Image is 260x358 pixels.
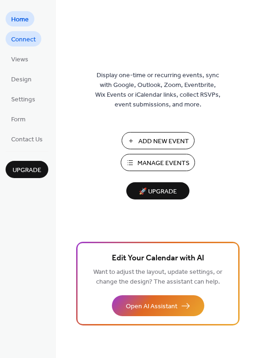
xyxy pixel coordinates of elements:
span: Edit Your Calendar with AI [112,252,204,265]
span: Add New Event [138,137,189,146]
a: Design [6,71,37,86]
a: Home [6,11,34,27]
button: Upgrade [6,161,48,178]
button: Open AI Assistant [112,295,204,316]
span: Connect [11,35,36,45]
span: Home [11,15,29,25]
span: Display one-time or recurring events, sync with Google, Outlook, Zoom, Eventbrite, Wix Events or ... [95,71,221,110]
a: Connect [6,31,41,46]
span: Form [11,115,26,125]
span: Manage Events [137,159,189,168]
a: Settings [6,91,41,106]
span: 🚀 Upgrade [132,186,184,198]
span: Upgrade [13,166,41,175]
button: Add New Event [122,132,195,149]
button: 🚀 Upgrade [126,182,189,199]
span: Contact Us [11,135,43,145]
span: Settings [11,95,35,105]
a: Views [6,51,34,66]
span: Want to adjust the layout, update settings, or change the design? The assistant can help. [93,266,222,288]
span: Views [11,55,28,65]
span: Open AI Assistant [126,302,177,312]
span: Design [11,75,32,85]
a: Contact Us [6,131,48,146]
a: Form [6,111,31,126]
button: Manage Events [121,154,195,171]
